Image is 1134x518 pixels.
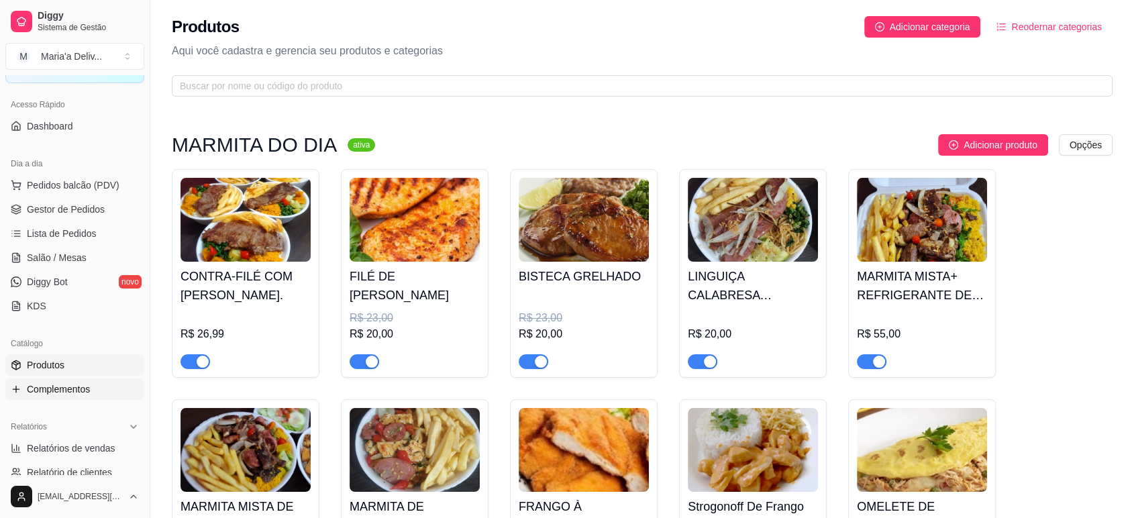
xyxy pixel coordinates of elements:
h4: CONTRA-FILÉ COM [PERSON_NAME]. [181,267,311,305]
span: Adicionar produto [964,138,1037,152]
img: product-image [688,408,818,492]
button: Adicionar categoria [864,16,981,38]
span: Relatório de clientes [27,466,112,479]
h3: MARMITA DO DIA [172,137,337,153]
a: Produtos [5,354,144,376]
span: Complementos [27,382,90,396]
img: product-image [181,408,311,492]
img: product-image [688,178,818,262]
h4: BISTECA GRELHADO [519,267,649,286]
div: Maria'a Deliv ... [41,50,102,63]
h4: LINGUIÇA CALABRESA ACEBOLADA [688,267,818,305]
button: Select a team [5,43,144,70]
img: product-image [519,178,649,262]
span: KDS [27,299,46,313]
button: Opções [1059,134,1113,156]
div: Acesso Rápido [5,94,144,115]
div: R$ 55,00 [857,326,987,342]
a: DiggySistema de Gestão [5,5,144,38]
span: Produtos [27,358,64,372]
span: Diggy [38,10,139,22]
span: plus-circle [949,140,958,150]
h4: MARMITA MISTA+ REFRIGERANTE DE 1,5 L (G)serve 2 pessoas [857,267,987,305]
h4: FILÉ DE [PERSON_NAME] [350,267,480,305]
div: Catálogo [5,333,144,354]
div: R$ 20,00 [688,326,818,342]
a: Gestor de Pedidos [5,199,144,220]
span: [EMAIL_ADDRESS][DOMAIN_NAME] [38,491,123,502]
span: Opções [1070,138,1102,152]
img: product-image [857,408,987,492]
a: Relatório de clientes [5,462,144,483]
button: Adicionar produto [938,134,1048,156]
span: Gestor de Pedidos [27,203,105,216]
div: R$ 20,00 [519,326,649,342]
div: R$ 23,00 [519,310,649,326]
button: Pedidos balcão (PDV) [5,174,144,196]
a: Lista de Pedidos [5,223,144,244]
sup: ativa [348,138,375,152]
span: ordered-list [996,22,1006,32]
h4: Strogonoff De Frango [688,497,818,516]
img: product-image [350,178,480,262]
a: Salão / Mesas [5,247,144,268]
span: Salão / Mesas [27,251,87,264]
img: product-image [350,408,480,492]
h2: Produtos [172,16,240,38]
span: Reodernar categorias [1011,19,1102,34]
span: Dashboard [27,119,73,133]
div: R$ 20,00 [350,326,480,342]
span: Diggy Bot [27,275,68,289]
p: Aqui você cadastra e gerencia seu produtos e categorias [172,43,1113,59]
img: product-image [519,408,649,492]
span: Lista de Pedidos [27,227,97,240]
a: Diggy Botnovo [5,271,144,293]
button: Reodernar categorias [986,16,1113,38]
span: Adicionar categoria [890,19,970,34]
span: Relatórios [11,421,47,432]
span: Pedidos balcão (PDV) [27,178,119,192]
a: KDS [5,295,144,317]
a: Dashboard [5,115,144,137]
div: R$ 23,00 [350,310,480,326]
span: M [17,50,30,63]
a: Complementos [5,378,144,400]
a: Relatórios de vendas [5,437,144,459]
div: R$ 26,99 [181,326,311,342]
span: Relatórios de vendas [27,442,115,455]
div: Dia a dia [5,153,144,174]
input: Buscar por nome ou código do produto [180,79,1094,93]
img: product-image [857,178,987,262]
img: product-image [181,178,311,262]
span: plus-circle [875,22,884,32]
span: Sistema de Gestão [38,22,139,33]
button: [EMAIL_ADDRESS][DOMAIN_NAME] [5,480,144,513]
